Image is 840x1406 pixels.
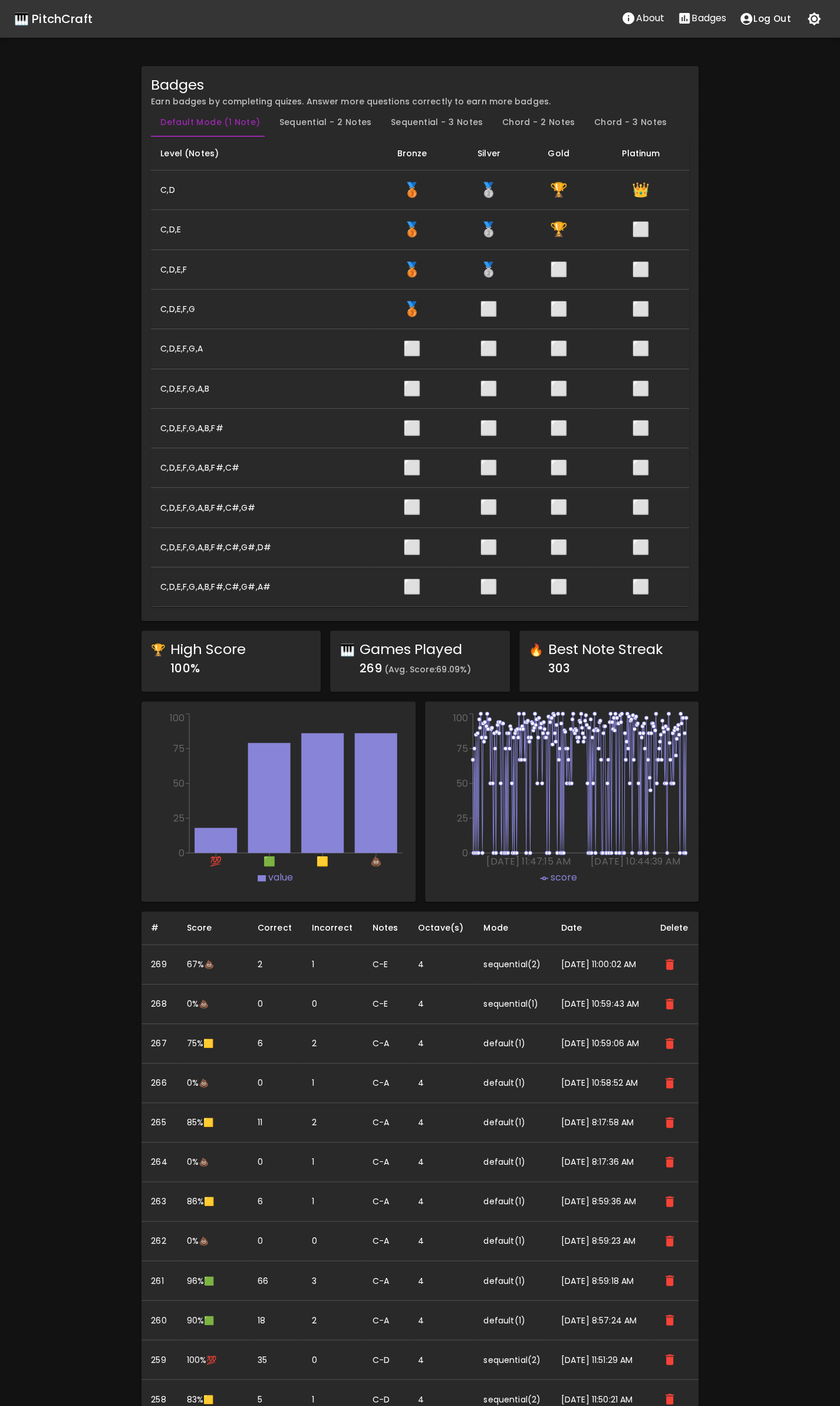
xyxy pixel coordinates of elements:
h6: 100 % [170,659,246,678]
td: 262 [141,1221,177,1261]
button: account of current user [733,6,798,31]
td: 2 [302,1300,363,1340]
td: 11 [248,1103,302,1142]
span: Get 150 correct notes with a score of 98% or better to earn the Silver badge. [480,379,498,398]
td: 66 [248,1261,302,1300]
button: Chord - 2 Notes [493,109,585,137]
span: 269 [359,660,381,676]
span: Get 300 correct notes with a score of 100% or better to earn the Platinum badge. [632,259,650,279]
td: 4 [409,1024,474,1063]
tspan: 25 [173,812,185,825]
td: 4 [409,1300,474,1340]
td: 2 [248,945,302,984]
span: Get 225 correct notes with a score of 98% or better to earn the Gold badge. [549,219,567,239]
th: C,D,E,F,G,A,B,F# [151,408,371,448]
td: 0 % 💩 [177,1221,248,1261]
td: 0 [248,984,302,1024]
a: About [615,6,671,31]
td: 85 % 🟨 [177,1103,248,1142]
th: C,D,E,F,G,A,B [151,369,371,408]
td: 1 [302,1142,363,1182]
tspan: 🟨 [317,855,328,868]
tspan: 75 [173,742,185,755]
td: sequential ( 2 ) [474,1340,551,1379]
span: Get 300 correct notes with a score of 100% or better to earn the Platinum badge. [632,537,650,557]
a: Stats [671,6,733,31]
div: Best Note Streak [548,640,663,659]
td: C-A [363,1063,409,1103]
td: 264 [141,1142,177,1182]
td: 0 % 💩 [177,1142,248,1182]
td: 0 [248,1063,302,1103]
button: Stats [671,6,733,30]
th: C,D,E,F,G,A,B,F#,C#,G# [151,488,371,527]
td: 266 [141,1063,177,1103]
td: 4 [409,945,474,984]
h6: 303 [548,659,663,678]
td: [DATE] 8:59:23 AM [552,1221,651,1261]
span: Get 300 correct notes with a score of 100% or better to earn the Platinum badge. [632,379,650,398]
span: Get 150 correct notes with a score of 98% or better to earn the Silver badge. [480,339,498,358]
span: Get 150 correct notes with a score of 98% or better to earn the Silver badge. [480,458,498,477]
td: 4 [409,1063,474,1103]
td: 259 [141,1340,177,1379]
span: Get 300 correct notes with a score of 100% or better to earn the Platinum badge. [632,577,650,596]
button: delete [660,1033,680,1053]
button: delete [660,1073,680,1093]
tspan: 🟩 [263,855,275,868]
td: 0 [302,984,363,1024]
span: value [268,870,294,884]
td: C-A [363,1103,409,1142]
td: sequential ( 2 ) [474,945,551,984]
span: (Avg. Score: 69.09 %) [384,663,471,675]
span: Get 225 correct notes with a score of 98% or better to earn the Gold badge. [549,577,567,596]
span: star [340,642,354,658]
div: High Score [170,640,246,659]
span: Get 150 correct notes with a score of 98% or better to earn the Silver badge. [480,418,498,438]
td: 1 [302,945,363,984]
button: Chord - 3 Notes [585,109,677,137]
td: 0 [302,1340,363,1379]
th: Silver [453,137,524,170]
button: delete [660,1112,680,1132]
button: Sequential - 3 Notes [381,109,493,137]
td: [DATE] 10:58:52 AM [552,1063,651,1103]
td: 67 % 💩 [177,945,248,984]
th: Date [552,911,651,945]
p: About [635,11,664,25]
span: Get 150 correct notes with a score of 98% or better to earn the Silver badge. [480,537,498,557]
td: 6 [248,1024,302,1063]
span: Get 75 correct notes with a score of 98% or better to earn the Bronze badge. [403,219,421,239]
button: delete [660,994,680,1014]
th: Delete [650,911,698,945]
tspan: 100 [170,711,185,725]
td: 263 [141,1182,177,1221]
td: default ( 1 ) [474,1024,551,1063]
td: 3 [302,1261,363,1300]
td: 90 % 🟩 [177,1300,248,1340]
td: [DATE] 8:57:24 AM [552,1300,651,1340]
td: 6 [248,1182,302,1221]
a: 🎹 PitchCraft [14,9,93,28]
td: default ( 1 ) [474,1300,551,1340]
span: Get 300 correct notes with a score of 100% or better to earn the Platinum badge. [632,497,650,517]
span: Get 75 correct notes with a score of 98% or better to earn the Bronze badge. [403,577,421,596]
span: Earn badges by completing quizes. Answer more questions correctly to earn more badges. [151,96,551,107]
th: Score [177,911,248,945]
span: Get 150 correct notes with a score of 98% or better to earn the Silver badge. [480,259,498,279]
th: Octave(s) [409,911,474,945]
tspan: [DATE] 11:47:15 AM [486,855,571,868]
th: C,D,E,F,G [151,289,371,328]
button: About [615,6,671,30]
td: 1 [302,1182,363,1221]
td: 4 [409,1340,474,1379]
td: 2 [302,1024,363,1063]
button: delete [660,954,680,974]
th: Incorrect [302,911,363,945]
th: C,D,E,F,G,A,B,F#,C#,G#,A# [151,567,371,607]
span: Get 300 correct notes with a score of 100% or better to earn the Platinum badge. [632,180,650,199]
div: Badges [151,75,689,94]
button: delete [660,1191,680,1211]
span: Get 75 correct notes with a score of 98% or better to earn the Bronze badge. [403,259,421,279]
